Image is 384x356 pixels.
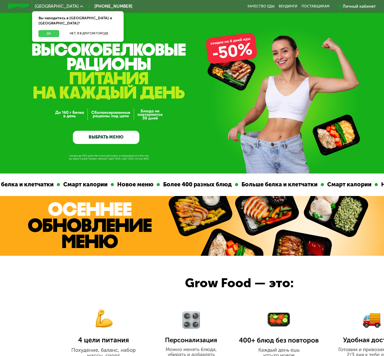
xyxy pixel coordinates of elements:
div: поставщикам [301,4,329,8]
button: Нет, я в другом городе [61,30,117,37]
a: [PHONE_NUMBER] [86,3,132,10]
div: Grow Food — это: [185,274,312,293]
button: Да [39,30,59,37]
div: Смарт калории [60,180,110,189]
a: Качество еды [248,4,275,8]
div: Личный кабинет [343,3,376,10]
div: Вы находитесь в [GEOGRAPHIC_DATA] и [GEOGRAPHIC_DATA]? [32,11,124,31]
div: Новое меню [114,180,156,189]
a: Вендинги [279,4,297,8]
div: Смарт калории [324,180,374,189]
span: [GEOGRAPHIC_DATA] [35,4,79,8]
a: ВЫБРАТЬ МЕНЮ [73,131,139,144]
div: Больше белка и клетчатки [238,180,320,189]
div: Более 400 разных блюд [160,180,235,189]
